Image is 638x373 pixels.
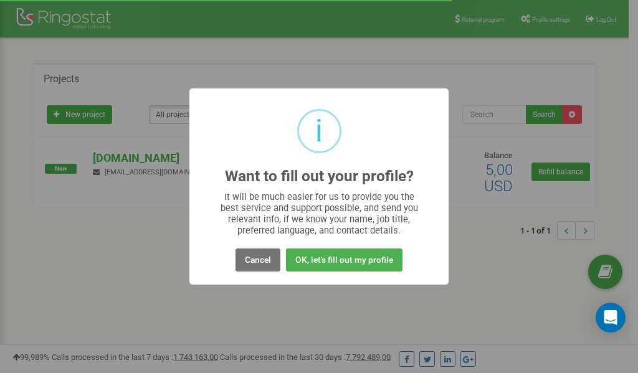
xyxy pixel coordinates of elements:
[596,303,626,333] div: Open Intercom Messenger
[225,168,414,185] h2: Want to fill out your profile?
[315,111,323,151] div: i
[236,248,280,271] button: Cancel
[214,191,424,236] div: It will be much easier for us to provide you the best service and support possible, and send you ...
[286,248,402,271] button: OK, let's fill out my profile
